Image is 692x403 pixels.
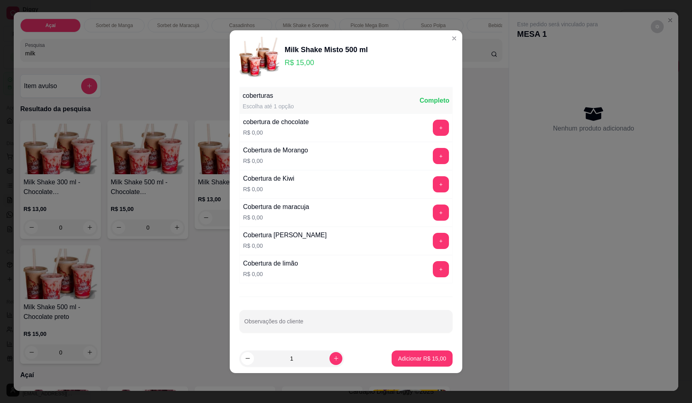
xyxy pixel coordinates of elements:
div: Escolha até 1 opção [243,102,294,110]
p: R$ 0,00 [243,213,309,222]
div: Milk Shake Misto 500 ml [285,44,368,55]
button: add [433,120,449,136]
p: R$ 0,00 [243,157,308,165]
div: coberturas [243,91,294,101]
button: decrease-product-quantity [241,352,254,365]
div: Cobertura de Morango [243,146,308,155]
div: Cobertura de maracuja [243,202,309,212]
button: increase-product-quantity [329,352,342,365]
button: add [433,261,449,277]
button: add [433,176,449,192]
p: R$ 15,00 [285,57,368,68]
button: add [433,233,449,249]
input: Observações do cliente [244,321,448,329]
p: R$ 0,00 [243,270,298,278]
p: R$ 0,00 [243,185,294,193]
p: R$ 0,00 [243,129,309,137]
div: Cobertura de Kiwi [243,174,294,184]
button: add [433,148,449,164]
div: Cobertura [PERSON_NAME] [243,230,327,240]
div: Cobertura de limão [243,259,298,268]
img: product-image [239,37,280,77]
div: cobertura de chocolate [243,117,309,127]
button: Close [448,32,461,45]
p: Adicionar R$ 15,00 [398,354,446,363]
button: Adicionar R$ 15,00 [392,350,453,367]
div: Completo [419,96,449,105]
p: R$ 0,00 [243,242,327,250]
button: add [433,205,449,221]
